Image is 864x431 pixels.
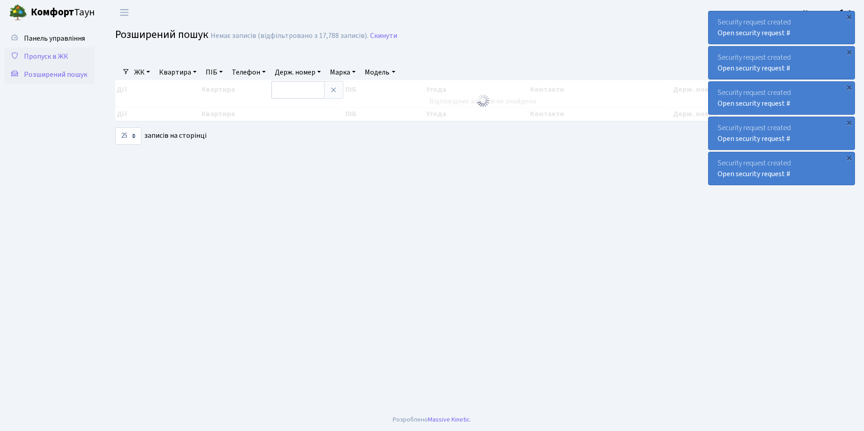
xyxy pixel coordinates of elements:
[718,169,790,179] a: Open security request #
[326,65,359,80] a: Марка
[155,65,200,80] a: Квартира
[709,152,855,185] div: Security request created
[803,8,853,18] b: Консьєрж б. 4.
[113,5,136,20] button: Переключити навігацію
[31,5,95,20] span: Таун
[803,7,853,18] a: Консьєрж б. 4.
[428,415,470,424] a: Massive Kinetic
[718,134,790,144] a: Open security request #
[476,94,490,108] img: Обробка...
[393,415,471,425] div: Розроблено .
[845,118,854,127] div: ×
[361,65,399,80] a: Модель
[709,117,855,150] div: Security request created
[709,82,855,114] div: Security request created
[5,47,95,66] a: Пропуск в ЖК
[709,11,855,44] div: Security request created
[370,32,397,40] a: Скинути
[718,28,790,38] a: Open security request #
[115,127,141,145] select: записів на сторінці
[718,98,790,108] a: Open security request #
[24,52,68,61] span: Пропуск в ЖК
[271,65,324,80] a: Держ. номер
[115,27,208,42] span: Розширений пошук
[718,63,790,73] a: Open security request #
[131,65,154,80] a: ЖК
[5,29,95,47] a: Панель управління
[115,127,207,145] label: записів на сторінці
[9,4,27,22] img: logo.png
[845,12,854,21] div: ×
[709,47,855,79] div: Security request created
[31,5,74,19] b: Комфорт
[202,65,226,80] a: ПІБ
[845,83,854,92] div: ×
[24,33,85,43] span: Панель управління
[5,66,95,84] a: Розширений пошук
[24,70,87,80] span: Розширений пошук
[845,47,854,56] div: ×
[211,32,368,40] div: Немає записів (відфільтровано з 17,788 записів).
[228,65,269,80] a: Телефон
[845,153,854,162] div: ×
